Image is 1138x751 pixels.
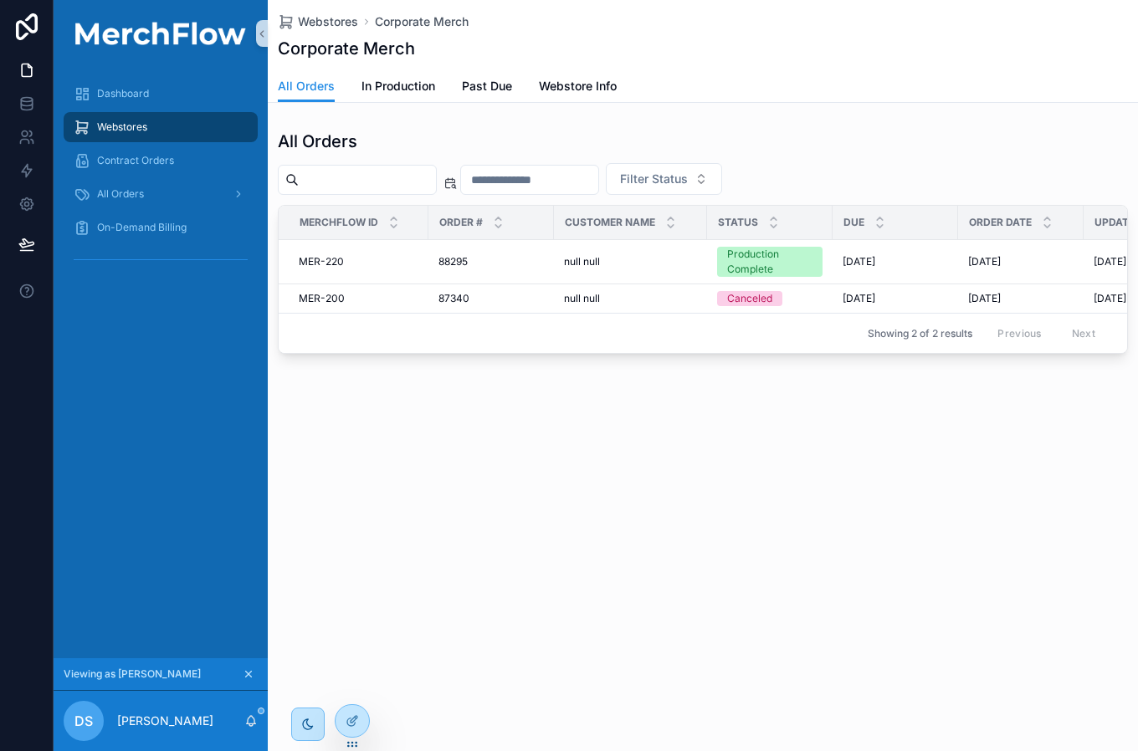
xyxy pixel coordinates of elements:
[97,120,147,134] span: Webstores
[64,79,258,109] a: Dashboard
[278,78,335,95] span: All Orders
[438,255,544,268] a: 88295
[843,292,875,305] span: [DATE]
[299,292,418,305] a: MER-200
[64,22,258,45] img: App logo
[564,292,600,305] span: null null
[462,71,512,105] a: Past Due
[64,179,258,209] a: All Orders
[620,171,688,187] span: Filter Status
[968,292,1001,305] span: [DATE]
[727,291,772,306] div: Canceled
[462,78,512,95] span: Past Due
[968,255,1074,268] a: [DATE]
[843,255,948,268] a: [DATE]
[969,216,1032,229] span: Order Date
[97,221,187,234] span: On-Demand Billing
[843,216,864,229] span: DUE
[278,37,415,60] h1: Corporate Merch
[843,255,875,268] span: [DATE]
[117,713,213,729] p: [PERSON_NAME]
[727,247,812,277] div: Production Complete
[717,291,823,306] a: Canceled
[361,78,435,95] span: In Production
[299,292,345,305] span: MER-200
[299,255,344,268] span: MER-220
[868,327,972,340] span: Showing 2 of 2 results
[564,255,697,268] a: null null
[539,71,617,105] a: Webstore Info
[298,13,358,30] span: Webstores
[64,212,258,243] a: On-Demand Billing
[717,247,823,277] a: Production Complete
[64,667,201,681] span: Viewing as [PERSON_NAME]
[843,292,948,305] a: [DATE]
[278,130,357,153] h1: All Orders
[564,255,600,268] span: null null
[278,13,358,30] a: Webstores
[718,216,758,229] span: Status
[97,154,174,167] span: Contract Orders
[539,78,617,95] span: Webstore Info
[438,292,544,305] a: 87340
[74,711,93,731] span: DS
[97,187,144,201] span: All Orders
[439,216,483,229] span: Order #
[64,146,258,176] a: Contract Orders
[375,13,469,30] a: Corporate Merch
[565,216,655,229] span: Customer Name
[278,71,335,103] a: All Orders
[968,255,1001,268] span: [DATE]
[64,112,258,142] a: Webstores
[968,292,1074,305] a: [DATE]
[438,255,468,268] span: 88295
[361,71,435,105] a: In Production
[97,87,149,100] span: Dashboard
[564,292,697,305] a: null null
[300,216,378,229] span: MerchFlow ID
[438,292,469,305] span: 87340
[299,255,418,268] a: MER-220
[54,67,268,294] div: scrollable content
[606,163,722,195] button: Select Button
